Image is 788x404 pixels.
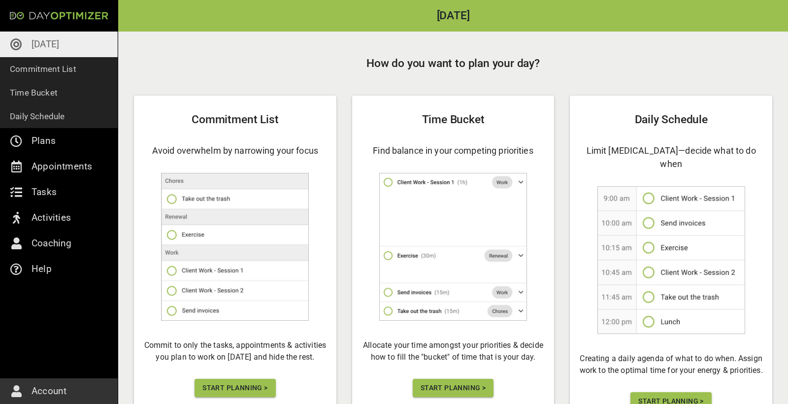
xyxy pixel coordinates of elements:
p: Time Bucket [10,86,58,100]
p: Account [32,383,66,399]
h2: Time Bucket [360,111,547,128]
p: Tasks [32,184,57,200]
h4: Avoid overwhelm by narrowing your focus [142,144,328,157]
h2: Daily Schedule [578,111,764,128]
img: Day Optimizer [10,12,108,20]
button: Start Planning > [413,379,493,397]
button: Start Planning > [195,379,275,397]
p: Daily Schedule [10,109,65,123]
p: Coaching [32,236,72,251]
p: [DATE] [32,36,59,52]
p: Plans [32,133,56,149]
h6: Commit to only the tasks, appointments & activities you plan to work on [DATE] and hide the rest. [142,339,328,363]
p: Activities [32,210,71,226]
p: Appointments [32,159,92,174]
p: Commitment List [10,62,76,76]
h2: How do you want to plan your day? [134,55,772,72]
h2: Commitment List [142,111,328,128]
h6: Allocate your time amongst your priorities & decide how to fill the "bucket" of time that is your... [360,339,547,363]
h4: Limit [MEDICAL_DATA]—decide what to do when [578,144,764,170]
span: Start Planning > [202,382,267,394]
p: Help [32,261,52,277]
h6: Creating a daily agenda of what to do when. Assign work to the optimal time for your energy & pri... [578,353,764,376]
h4: Find balance in your competing priorities [360,144,547,157]
span: Start Planning > [421,382,486,394]
h2: [DATE] [118,10,788,22]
